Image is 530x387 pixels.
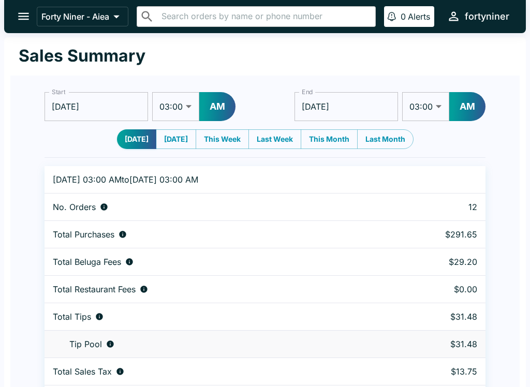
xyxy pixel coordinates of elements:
[53,229,374,240] div: Aggregate order subtotals
[10,3,37,29] button: open drawer
[53,339,374,349] div: Tips unclaimed by a waiter
[156,129,196,149] button: [DATE]
[45,92,148,121] input: Choose date, selected date is Sep 5, 2025
[302,87,313,96] label: End
[53,311,374,322] div: Combined individual and pooled tips
[41,11,109,22] p: Forty Niner - Aiea
[53,257,374,267] div: Fees paid by diners to Beluga
[443,5,513,27] button: fortyniner
[53,174,374,185] p: [DATE] 03:00 AM to [DATE] 03:00 AM
[158,9,371,24] input: Search orders by name or phone number
[53,284,136,294] p: Total Restaurant Fees
[53,311,91,322] p: Total Tips
[301,129,358,149] button: This Month
[199,92,235,121] button: AM
[69,339,102,349] p: Tip Pool
[449,92,485,121] button: AM
[53,229,114,240] p: Total Purchases
[390,311,477,322] p: $31.48
[52,87,65,96] label: Start
[390,284,477,294] p: $0.00
[390,202,477,212] p: 12
[19,46,145,66] h1: Sales Summary
[390,339,477,349] p: $31.48
[248,129,301,149] button: Last Week
[53,366,374,377] div: Sales tax paid by diners
[390,366,477,377] p: $13.75
[53,366,112,377] p: Total Sales Tax
[390,257,477,267] p: $29.20
[53,257,121,267] p: Total Beluga Fees
[117,129,156,149] button: [DATE]
[357,129,414,149] button: Last Month
[53,202,374,212] div: Number of orders placed
[196,129,249,149] button: This Week
[295,92,398,121] input: Choose date, selected date is Sep 6, 2025
[408,11,430,22] p: Alerts
[37,7,128,26] button: Forty Niner - Aiea
[53,202,96,212] p: No. Orders
[53,284,374,294] div: Fees paid by diners to restaurant
[390,229,477,240] p: $291.65
[401,11,406,22] p: 0
[465,10,509,23] div: fortyniner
